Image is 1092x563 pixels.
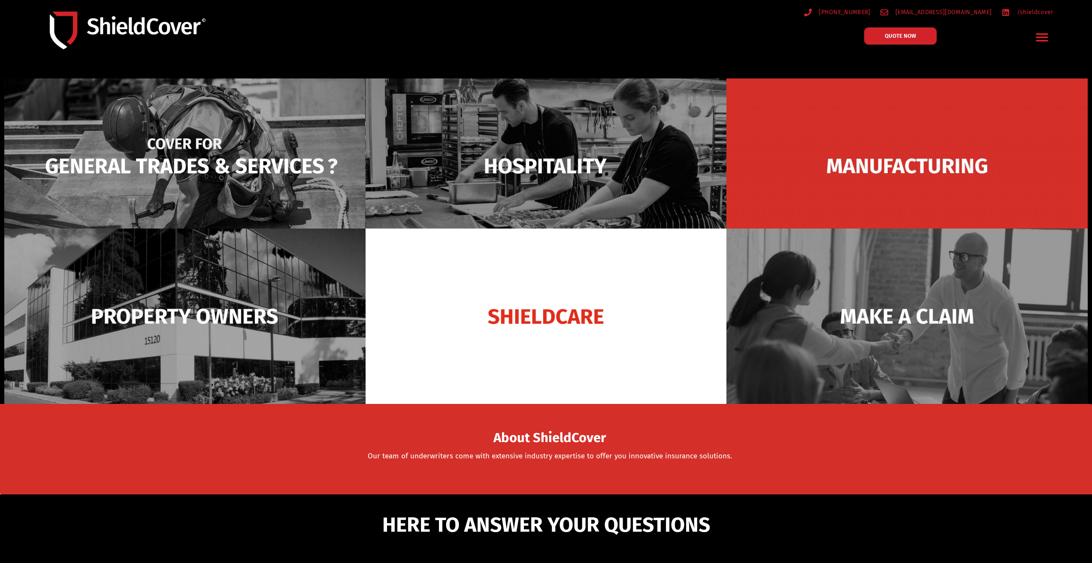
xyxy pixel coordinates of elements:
[1002,7,1053,18] a: /shieldcover
[368,452,732,461] a: Our team of underwriters come with extensive industry expertise to offer you innovative insurance...
[1015,7,1053,18] span: /shieldcover
[50,12,206,50] img: Shield-Cover-Underwriting-Australia-logo-full
[804,7,871,18] a: [PHONE_NUMBER]
[164,515,929,535] h5: HERE TO ANSWER YOUR QUESTIONS
[924,257,1092,563] iframe: LiveChat chat widget
[864,27,937,45] a: QUOTE NOW
[493,433,606,443] span: About ShieldCover
[880,7,992,18] a: [EMAIL_ADDRESS][DOMAIN_NAME]
[817,7,870,18] span: [PHONE_NUMBER]
[493,435,606,444] a: About ShieldCover
[885,33,916,39] span: QUOTE NOW
[1032,27,1052,47] div: Menu Toggle
[893,7,992,18] span: [EMAIL_ADDRESS][DOMAIN_NAME]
